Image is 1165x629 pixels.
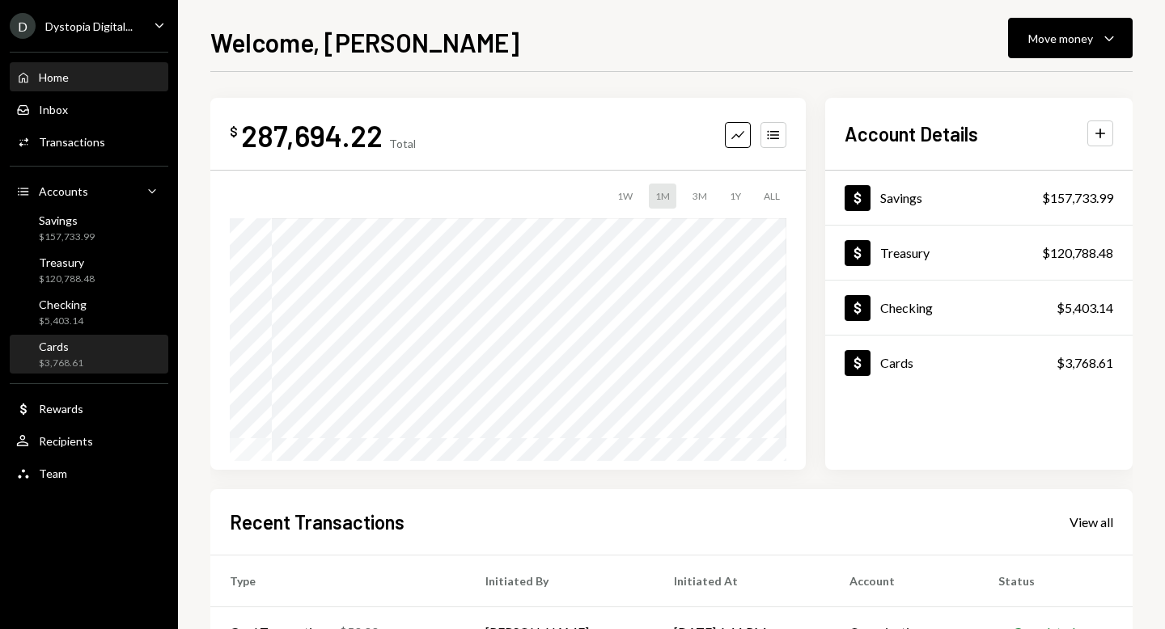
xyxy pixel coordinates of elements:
[45,19,133,33] div: Dystopia Digital...
[1070,514,1113,530] div: View all
[389,137,416,150] div: Total
[10,176,168,205] a: Accounts
[39,184,88,198] div: Accounts
[39,314,87,328] div: $5,403.14
[39,340,83,353] div: Cards
[10,426,168,455] a: Recipients
[1042,243,1113,263] div: $120,788.48
[655,555,829,606] th: Initiated At
[10,62,168,91] a: Home
[825,281,1133,335] a: Checking$5,403.14
[10,394,168,423] a: Rewards
[10,251,168,289] a: Treasury$120,788.48
[611,184,639,209] div: 1W
[880,190,922,205] div: Savings
[241,117,383,154] div: 287,694.22
[880,245,930,260] div: Treasury
[1008,18,1133,58] button: Move money
[825,171,1133,225] a: Savings$157,733.99
[10,95,168,124] a: Inbox
[845,120,978,147] h2: Account Details
[39,230,95,244] div: $157,733.99
[825,336,1133,390] a: Cards$3,768.61
[979,555,1133,606] th: Status
[1028,30,1093,47] div: Move money
[10,209,168,247] a: Savings$157,733.99
[649,184,676,209] div: 1M
[39,357,83,370] div: $3,768.61
[10,293,168,331] a: Checking$5,403.14
[210,26,519,58] h1: Welcome, [PERSON_NAME]
[686,184,714,209] div: 3M
[230,124,238,140] div: $
[39,466,67,480] div: Team
[880,355,913,370] div: Cards
[1057,353,1113,373] div: $3,768.61
[210,555,466,606] th: Type
[39,255,95,269] div: Treasury
[757,184,786,209] div: ALL
[1042,188,1113,208] div: $157,733.99
[825,226,1133,280] a: Treasury$120,788.48
[830,555,979,606] th: Account
[39,135,105,149] div: Transactions
[39,103,68,116] div: Inbox
[466,555,655,606] th: Initiated By
[880,300,933,315] div: Checking
[10,127,168,156] a: Transactions
[39,70,69,84] div: Home
[10,13,36,39] div: D
[230,509,405,535] h2: Recent Transactions
[39,402,83,416] div: Rewards
[1057,298,1113,318] div: $5,403.14
[723,184,748,209] div: 1Y
[39,272,95,286] div: $120,788.48
[39,434,93,448] div: Recipients
[39,213,95,227] div: Savings
[10,458,168,488] a: Team
[39,298,87,311] div: Checking
[1070,513,1113,530] a: View all
[10,335,168,374] a: Cards$3,768.61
